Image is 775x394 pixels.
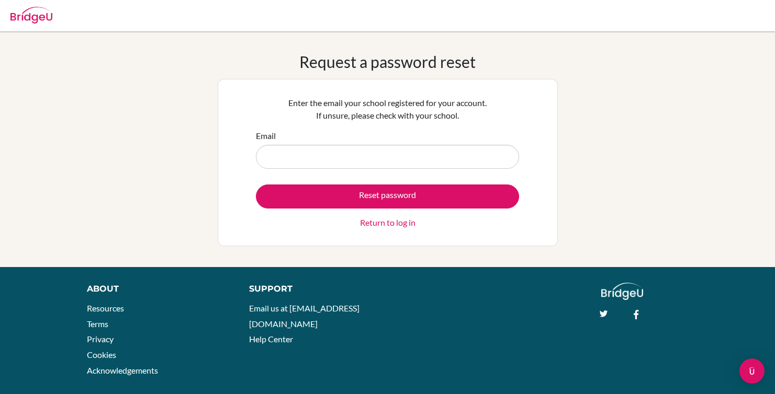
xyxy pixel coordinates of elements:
a: Acknowledgements [87,365,158,375]
a: Help Center [249,334,293,344]
p: Enter the email your school registered for your account. If unsure, please check with your school. [256,97,519,122]
a: Email us at [EMAIL_ADDRESS][DOMAIN_NAME] [249,303,360,329]
h1: Request a password reset [299,52,476,71]
a: Terms [87,319,108,329]
a: Cookies [87,350,116,360]
img: Bridge-U [10,7,52,24]
div: About [87,283,226,295]
a: Resources [87,303,124,313]
div: Support [249,283,377,295]
label: Email [256,130,276,142]
a: Return to log in [360,216,415,229]
img: logo_white@2x-f4f0deed5e89b7ecb1c2cc34c3e3d731f90f0f143d5ea2071677605dd97b5244.png [601,283,644,300]
a: Privacy [87,334,114,344]
button: Reset password [256,184,519,208]
div: Open Intercom Messenger [739,358,765,384]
